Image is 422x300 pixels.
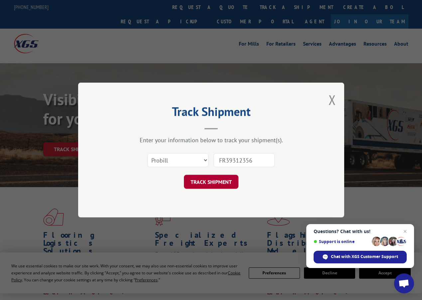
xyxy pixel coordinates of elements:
[213,153,275,167] input: Number(s)
[314,229,407,234] span: Questions? Chat with us!
[111,107,311,120] h2: Track Shipment
[314,239,369,244] span: Support is online
[314,251,407,263] span: Chat with XGS Customer Support
[111,136,311,144] div: Enter your information below to track your shipment(s).
[184,175,238,189] button: TRACK SHIPMENT
[329,91,336,109] button: Close modal
[331,254,398,260] span: Chat with XGS Customer Support
[394,273,414,293] a: Open chat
